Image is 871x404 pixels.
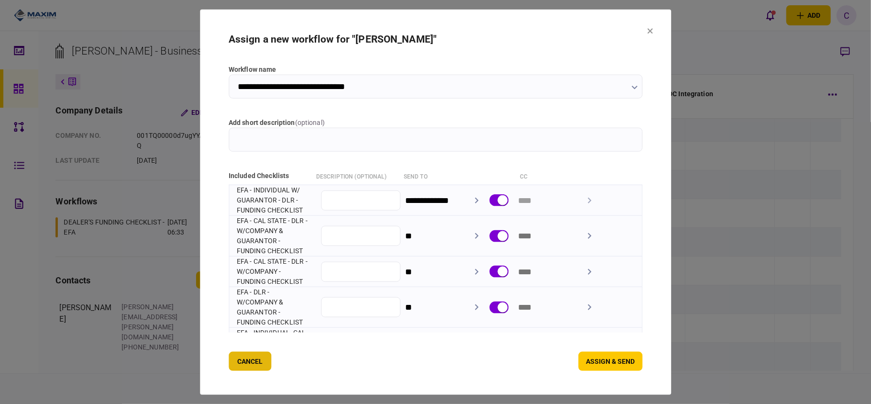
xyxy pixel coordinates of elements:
label: Workflow name [229,65,642,75]
h2: Assign a new workflow for "[PERSON_NAME]" [229,34,642,45]
button: assign & send [578,351,642,370]
span: ( optional ) [295,119,325,126]
div: send to [404,171,486,181]
div: EFA - INDIVIDUAL- CAL STATE - DLR - FUNDING CHECKLIST [237,328,316,358]
div: EFA - CAL STATE - DLR - W/COMPANY & GUARANTOR - FUNDING CHECKLIST [237,216,316,256]
div: EFA - INDIVIDUAL W/ GUARANTOR - DLR - FUNDING CHECKLIST [237,185,316,215]
div: EFA - CAL STATE - DLR - W/COMPANY - FUNDING CHECKLIST [237,257,316,287]
input: add short description [229,128,642,152]
div: Description (optional) [316,171,399,181]
input: Workflow name [229,75,642,99]
div: EFA - DLR - W/COMPANY & GUARANTOR - FUNDING CHECKLIST [237,287,316,327]
div: cc [520,171,603,181]
button: Cancel [229,351,271,370]
label: add short description [229,118,642,128]
div: included checklists [229,171,311,181]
